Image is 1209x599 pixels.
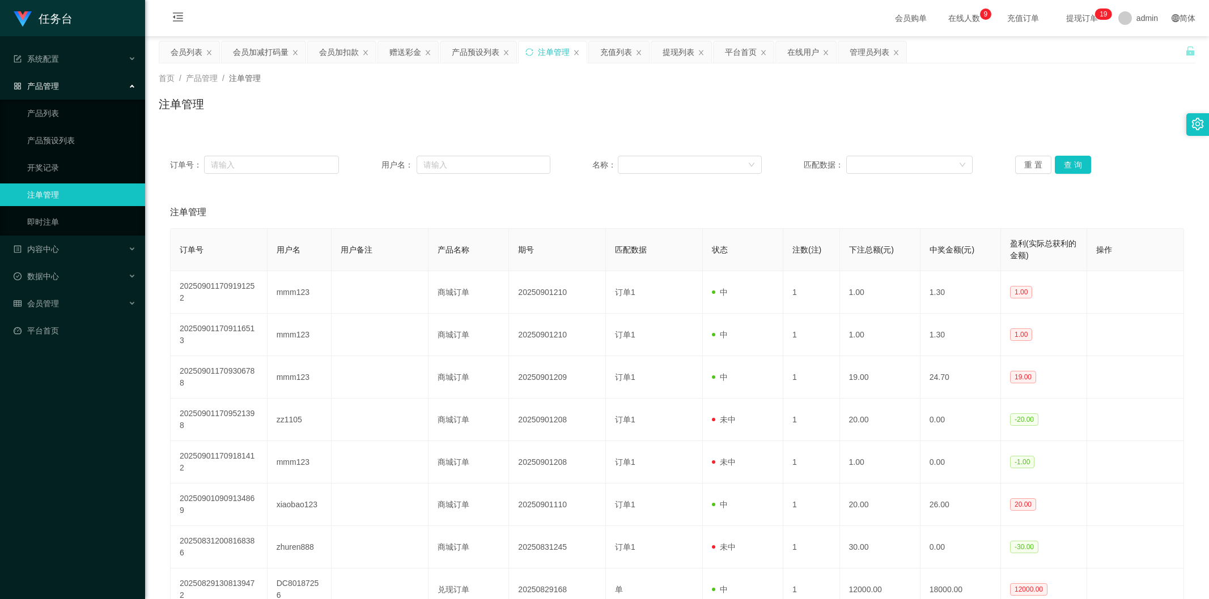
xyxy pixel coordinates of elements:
[14,245,59,254] span: 内容中心
[268,526,332,568] td: zhuren888
[920,484,1001,526] td: 26.00
[14,14,73,23] a: 任务台
[27,102,136,125] a: 产品列表
[171,271,268,314] td: 202509011709191252
[27,211,136,233] a: 即时注单
[1055,156,1091,174] button: 查 询
[425,49,431,56] i: 图标: close
[840,441,920,484] td: 1.00
[509,441,606,484] td: 20250901208
[698,49,705,56] i: 图标: close
[159,1,197,37] i: 图标: menu-fold
[429,356,509,399] td: 商城订单
[1010,583,1047,596] span: 12000.00
[503,49,510,56] i: 图标: close
[429,314,509,356] td: 商城订单
[171,356,268,399] td: 202509011709306788
[518,245,534,254] span: 期号
[319,41,359,63] div: 会员加扣款
[783,356,840,399] td: 1
[268,399,332,441] td: zz1105
[277,245,300,254] span: 用户名
[1100,8,1104,20] p: 1
[39,1,73,37] h1: 任务台
[840,356,920,399] td: 19.00
[725,41,757,63] div: 平台首页
[600,41,632,63] div: 充值列表
[186,74,218,83] span: 产品管理
[268,356,332,399] td: mmm123
[14,82,22,90] i: 图标: appstore-o
[14,245,22,253] i: 图标: profile
[381,159,417,171] span: 用户名：
[712,245,728,254] span: 状态
[206,49,213,56] i: 图标: close
[509,356,606,399] td: 20250901209
[850,41,889,63] div: 管理员列表
[1185,46,1195,56] i: 图标: unlock
[14,82,59,91] span: 产品管理
[509,526,606,568] td: 20250831245
[783,441,840,484] td: 1
[980,8,991,20] sup: 9
[429,441,509,484] td: 商城订单
[452,41,499,63] div: 产品预设列表
[538,41,570,63] div: 注单管理
[229,74,261,83] span: 注单管理
[748,161,755,169] i: 图标: down
[930,245,974,254] span: 中奖金额(元)
[920,526,1001,568] td: 0.00
[268,271,332,314] td: mmm123
[1015,156,1051,174] button: 重 置
[849,245,894,254] span: 下注总额(元)
[171,41,202,63] div: 会员列表
[840,399,920,441] td: 20.00
[268,441,332,484] td: mmm123
[14,319,136,342] a: 图标: dashboard平台首页
[429,484,509,526] td: 商城订单
[14,272,59,281] span: 数据中心
[1010,456,1034,468] span: -1.00
[615,415,635,424] span: 订单1
[787,41,819,63] div: 在线用户
[171,441,268,484] td: 202509011709181412
[429,526,509,568] td: 商城订单
[840,484,920,526] td: 20.00
[792,245,821,254] span: 注数(注)
[1191,118,1204,130] i: 图标: setting
[760,49,767,56] i: 图标: close
[14,272,22,280] i: 图标: check-circle-o
[204,156,339,174] input: 请输入
[509,314,606,356] td: 20250901210
[180,245,203,254] span: 订单号
[663,41,694,63] div: 提现列表
[268,314,332,356] td: mmm123
[429,271,509,314] td: 商城订单
[14,11,32,27] img: logo.9652507e.png
[1010,498,1036,511] span: 20.00
[429,399,509,441] td: 商城订单
[615,245,647,254] span: 匹配数据
[920,441,1001,484] td: 0.00
[615,457,635,467] span: 订单1
[170,206,206,219] span: 注单管理
[1172,14,1180,22] i: 图标: global
[840,314,920,356] td: 1.00
[179,74,181,83] span: /
[389,41,421,63] div: 赠送彩金
[509,399,606,441] td: 20250901208
[712,457,736,467] span: 未中
[615,500,635,509] span: 订单1
[438,245,469,254] span: 产品名称
[920,356,1001,399] td: 24.70
[509,484,606,526] td: 20250901110
[341,245,372,254] span: 用户备注
[615,542,635,551] span: 订单1
[1060,14,1104,22] span: 提现订单
[804,159,846,171] span: 匹配数据：
[417,156,550,174] input: 请输入
[615,330,635,339] span: 订单1
[509,271,606,314] td: 20250901210
[1095,8,1112,20] sup: 19
[1002,14,1045,22] span: 充值订单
